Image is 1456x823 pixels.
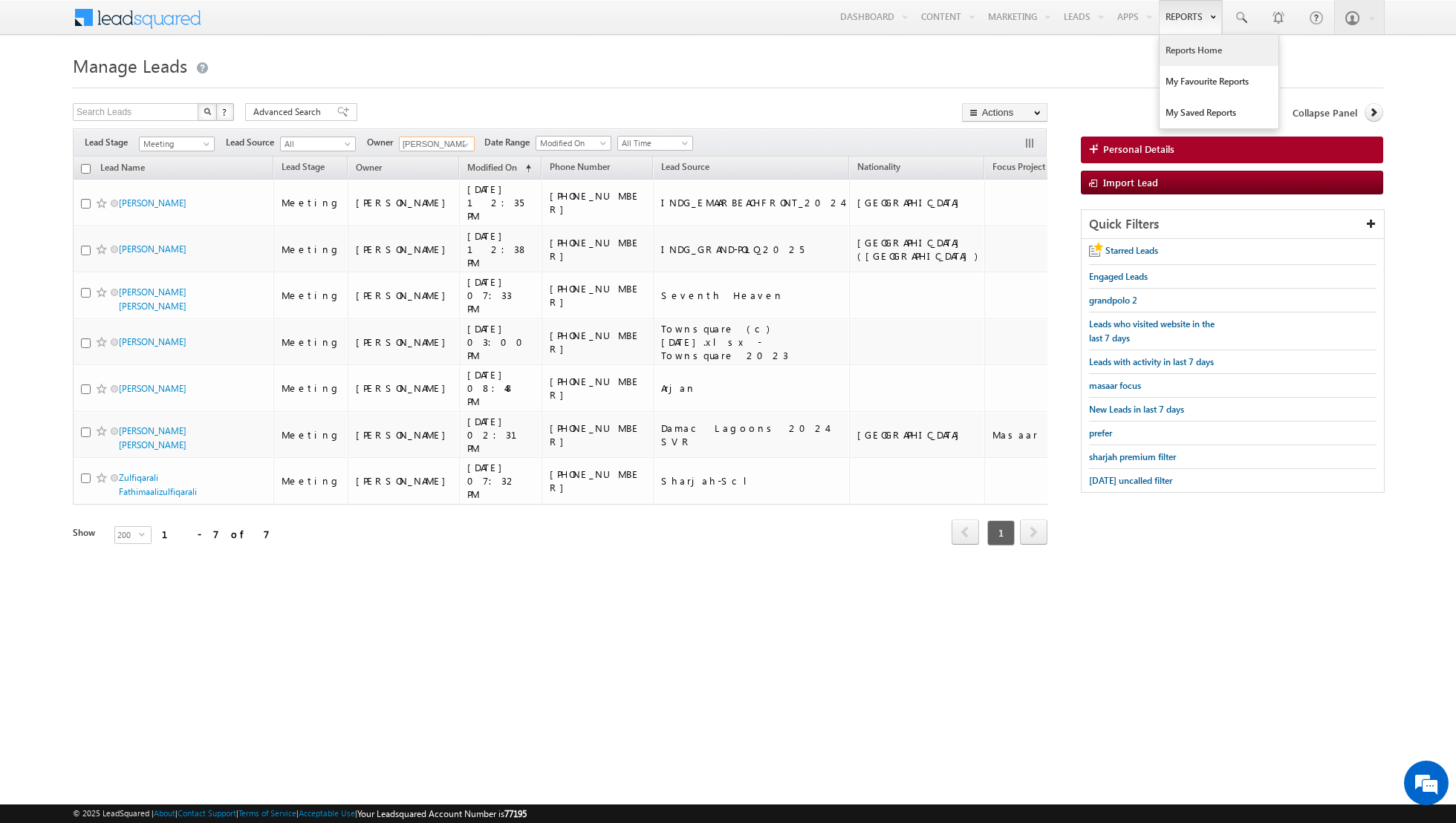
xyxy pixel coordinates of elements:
[253,105,325,119] span: Advanced Search
[222,105,229,118] span: ?
[282,428,341,442] div: Meeting
[484,136,536,149] span: Date Range
[119,286,186,312] a: [PERSON_NAME] [PERSON_NAME]
[542,159,617,178] a: Phone Number
[550,189,646,216] div: [PHONE_NUMBER]
[154,808,175,818] a: About
[1020,521,1047,545] a: next
[282,196,341,209] div: Meeting
[274,159,332,178] a: Lead Stage
[992,428,1047,442] div: Masaar
[119,383,186,394] a: [PERSON_NAME]
[987,520,1015,545] span: 1
[356,196,453,209] div: [PERSON_NAME]
[1081,137,1383,163] a: Personal Details
[1089,475,1172,486] span: [DATE] uncalled filter
[93,160,152,179] a: Lead Name
[282,474,341,488] div: Meeting
[25,78,62,97] img: d_60004797649_company_0_60004797649
[73,807,527,821] span: © 2025 LeadSquared | | | | |
[467,368,535,408] div: [DATE] 08:48 PM
[992,161,1045,172] span: Focus Project
[550,422,646,448] div: [PHONE_NUMBER]
[119,425,186,450] a: [PERSON_NAME] [PERSON_NAME]
[962,103,1047,122] button: Actions
[282,335,341,349] div: Meeting
[139,531,151,537] span: select
[550,375,646,401] div: [PHONE_NUMBER]
[661,474,842,488] div: Sharjah-Scl
[519,163,531,174] span: (sorted ascending)
[162,525,270,542] div: 1 - 7 of 7
[1103,176,1158,188] span: Import Lead
[661,289,842,302] div: Seventh Heaven
[467,162,517,173] span: Modified On
[202,457,270,477] em: Start Chat
[661,422,842,448] div: Damac Lagoons 2024 SVR
[77,78,250,97] div: Chat with us now
[455,137,473,152] a: Show All Items
[356,474,453,488] div: [PERSON_NAME]
[467,183,535,223] div: [DATE] 12:35 PM
[282,381,341,395] div: Meeting
[654,159,717,178] a: Lead Source
[139,137,215,151] a: Meeting
[356,162,382,173] span: Owner
[504,808,527,819] span: 77195
[1082,210,1384,239] div: Quick Filters
[467,415,535,455] div: [DATE] 02:31 PM
[367,136,399,149] span: Owner
[356,335,453,349] div: [PERSON_NAME]
[985,159,1053,178] a: Focus Project
[661,381,842,395] div: Arjan
[204,108,211,115] img: Search
[281,137,351,151] span: All
[850,159,908,178] a: Nationality
[1293,106,1357,119] span: Collapse Panel
[1089,295,1137,306] span: grandpolo 2
[399,137,475,151] input: Type to Search
[299,808,355,818] a: Acceptable Use
[1089,356,1214,367] span: Leads with activity in last 7 days
[952,519,979,545] span: prev
[857,236,978,263] div: [GEOGRAPHIC_DATA] ([GEOGRAPHIC_DATA])
[178,808,236,818] a: Contact Support
[661,161,709,172] span: Lead Source
[550,282,646,309] div: [PHONE_NUMBER]
[1160,35,1278,66] a: Reports Home
[467,229,535,269] div: [DATE] 12:38 PM
[1089,427,1112,439] span: prefer
[115,527,139,543] span: 200
[467,322,535,362] div: [DATE] 03:00 PM
[952,521,979,545] a: prev
[280,137,356,151] a: All
[356,428,453,442] div: [PERSON_NAME]
[661,322,842,362] div: Townsquare (c) [DATE].xlsx - Townsquare 2023
[1089,380,1141,391] span: masaar focus
[282,289,341,302] div: Meeting
[467,461,535,501] div: [DATE] 07:32 PM
[857,161,900,172] span: Nationality
[19,137,271,445] textarea: Type your message and hit 'Enter'
[238,808,296,818] a: Terms of Service
[1105,245,1158,256] span: Starred Leads
[216,103,234,121] button: ?
[1089,451,1176,462] span: sharjah premium filter
[81,164,91,174] input: Check all records
[282,161,325,172] span: Lead Stage
[1089,318,1215,344] span: Leads who visited website in the last 7 days
[661,196,842,209] div: INDG_EMAARBEACHFRONT_2024
[536,136,611,151] a: Modified On
[1020,519,1047,545] span: next
[618,137,689,150] span: All Time
[550,329,646,355] div: [PHONE_NUMBER]
[1089,404,1184,415] span: New Leads in last 7 days
[536,137,607,150] span: Modified On
[282,243,341,256] div: Meeting
[857,196,978,209] div: [GEOGRAPHIC_DATA]
[1160,66,1278,97] a: My Favourite Reports
[460,159,539,178] a: Modified On (sorted ascending)
[357,808,527,819] span: Your Leadsquared Account Number is
[244,7,279,43] div: Minimize live chat window
[1160,97,1278,128] a: My Saved Reports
